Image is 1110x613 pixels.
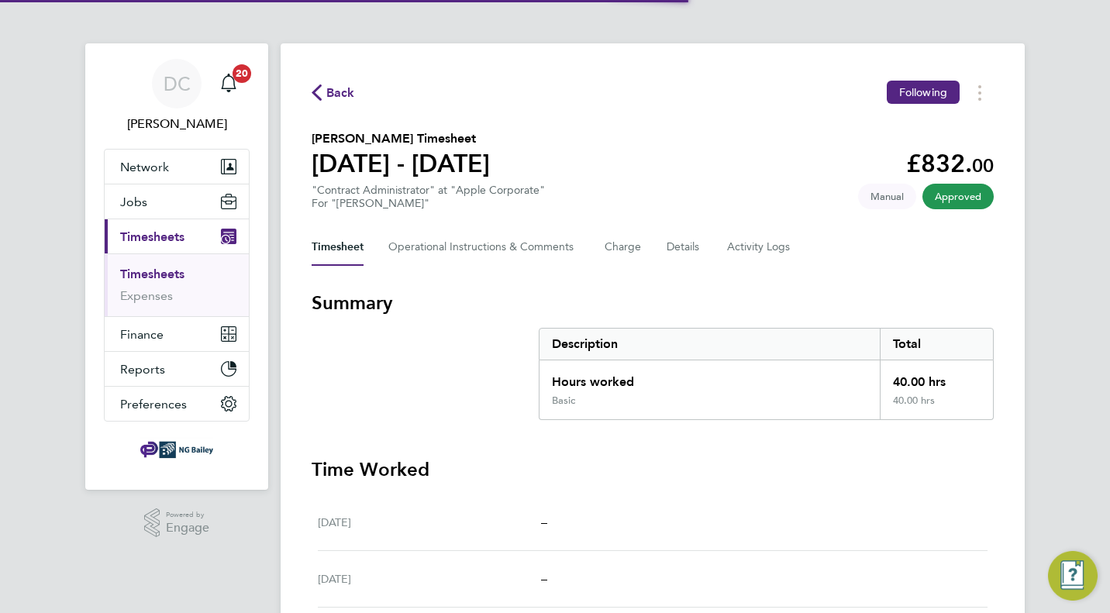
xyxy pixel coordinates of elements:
[966,81,994,105] button: Timesheets Menu
[880,329,993,360] div: Total
[539,329,880,360] div: Description
[541,515,547,529] span: –
[312,83,355,102] button: Back
[166,522,209,535] span: Engage
[233,64,251,83] span: 20
[120,362,165,377] span: Reports
[104,437,250,462] a: Go to home page
[140,437,213,462] img: ngbailey-logo-retina.png
[164,74,191,94] span: DC
[105,219,249,253] button: Timesheets
[318,513,541,532] div: [DATE]
[326,84,355,102] span: Back
[312,148,490,179] h1: [DATE] - [DATE]
[972,154,994,177] span: 00
[144,508,210,538] a: Powered byEngage
[312,457,994,482] h3: Time Worked
[312,197,545,210] div: For "[PERSON_NAME]"
[213,59,244,108] a: 20
[166,508,209,522] span: Powered by
[312,129,490,148] h2: [PERSON_NAME] Timesheet
[105,352,249,386] button: Reports
[541,571,547,586] span: –
[858,184,916,209] span: This timesheet was manually created.
[104,59,250,133] a: DC[PERSON_NAME]
[120,267,184,281] a: Timesheets
[552,394,575,407] div: Basic
[667,229,702,266] button: Details
[605,229,642,266] button: Charge
[104,115,250,133] span: Danielle Cole
[120,195,147,209] span: Jobs
[539,328,994,420] div: Summary
[899,85,947,99] span: Following
[105,387,249,421] button: Preferences
[880,394,993,419] div: 40.00 hrs
[388,229,580,266] button: Operational Instructions & Comments
[727,229,792,266] button: Activity Logs
[120,397,187,412] span: Preferences
[539,360,880,394] div: Hours worked
[906,149,994,178] app-decimal: £832.
[120,160,169,174] span: Network
[105,150,249,184] button: Network
[120,288,173,303] a: Expenses
[105,184,249,219] button: Jobs
[318,570,541,588] div: [DATE]
[312,229,364,266] button: Timesheet
[312,184,545,210] div: "Contract Administrator" at "Apple Corporate"
[120,327,164,342] span: Finance
[1048,551,1098,601] button: Engage Resource Center
[887,81,960,104] button: Following
[880,360,993,394] div: 40.00 hrs
[120,229,184,244] span: Timesheets
[85,43,268,490] nav: Main navigation
[105,317,249,351] button: Finance
[105,253,249,316] div: Timesheets
[922,184,994,209] span: This timesheet has been approved.
[312,291,994,315] h3: Summary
